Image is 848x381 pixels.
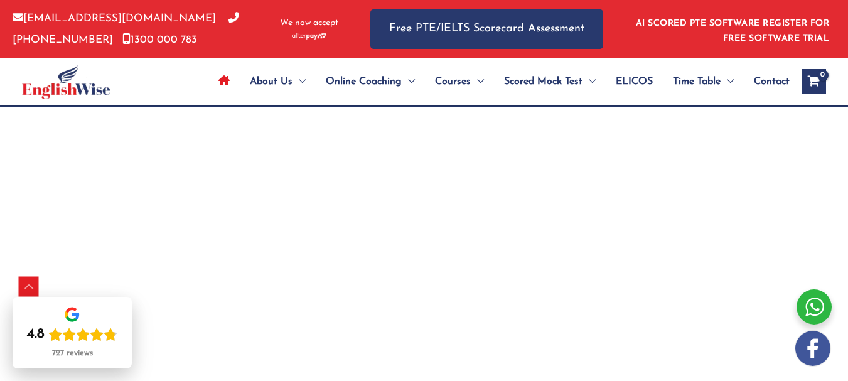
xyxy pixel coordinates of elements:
span: Menu Toggle [402,60,415,104]
span: Contact [754,60,790,104]
img: cropped-ew-logo [22,65,110,99]
span: ELICOS [616,60,653,104]
span: Menu Toggle [293,60,306,104]
span: Time Table [673,60,721,104]
span: Menu Toggle [471,60,484,104]
span: About Us [250,60,293,104]
span: Scored Mock Test [504,60,582,104]
span: We now accept [280,17,338,30]
a: Online CoachingMenu Toggle [316,60,425,104]
div: Rating: 4.8 out of 5 [27,326,117,343]
img: white-facebook.png [795,331,830,366]
a: ELICOS [606,60,663,104]
div: 727 reviews [52,348,93,358]
aside: Header Widget 1 [628,9,835,50]
div: 4.8 [27,326,45,343]
a: 1300 000 783 [122,35,197,45]
a: About UsMenu Toggle [240,60,316,104]
nav: Site Navigation: Main Menu [208,60,790,104]
a: CoursesMenu Toggle [425,60,494,104]
a: AI SCORED PTE SOFTWARE REGISTER FOR FREE SOFTWARE TRIAL [636,19,830,43]
a: [EMAIL_ADDRESS][DOMAIN_NAME] [13,13,216,24]
span: Menu Toggle [582,60,596,104]
span: Menu Toggle [721,60,734,104]
a: Time TableMenu Toggle [663,60,744,104]
span: Online Coaching [326,60,402,104]
a: [PHONE_NUMBER] [13,13,239,45]
span: Courses [435,60,471,104]
a: Free PTE/IELTS Scorecard Assessment [370,9,603,49]
a: Contact [744,60,790,104]
img: Afterpay-Logo [292,33,326,40]
a: View Shopping Cart, empty [802,69,826,94]
a: Scored Mock TestMenu Toggle [494,60,606,104]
